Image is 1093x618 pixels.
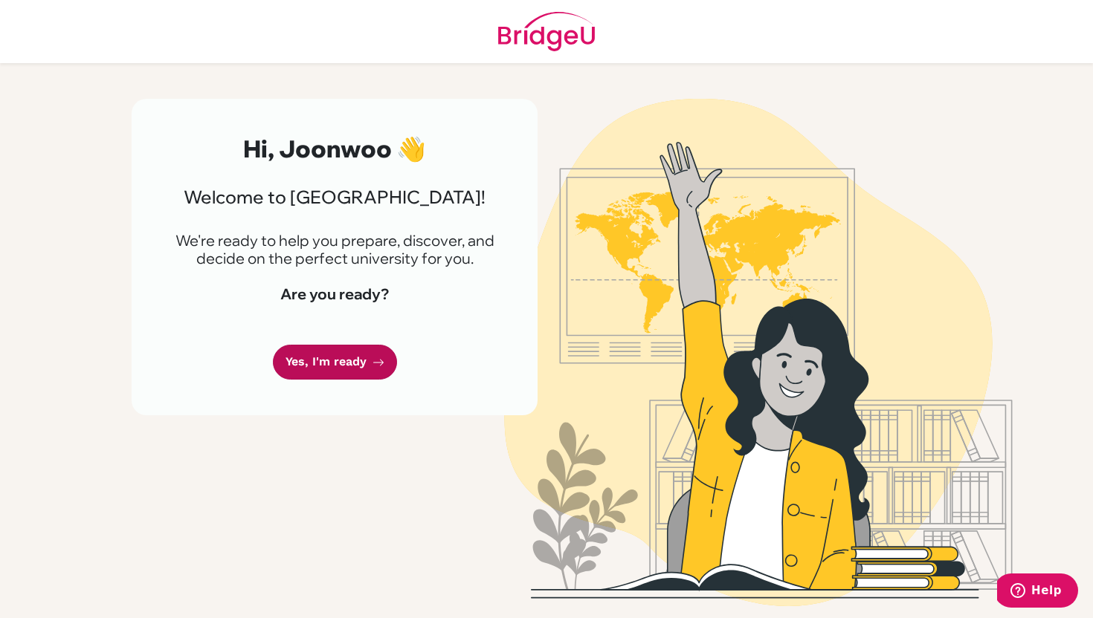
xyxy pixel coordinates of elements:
p: We're ready to help you prepare, discover, and decide on the perfect university for you. [167,232,502,267]
h4: Are you ready? [167,285,502,303]
a: Yes, I'm ready [273,345,397,380]
h2: Hi, Joonwoo 👋 [167,134,502,163]
h3: Welcome to [GEOGRAPHIC_DATA]! [167,186,502,208]
iframe: Opens a widget where you can find more information [997,573,1078,611]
